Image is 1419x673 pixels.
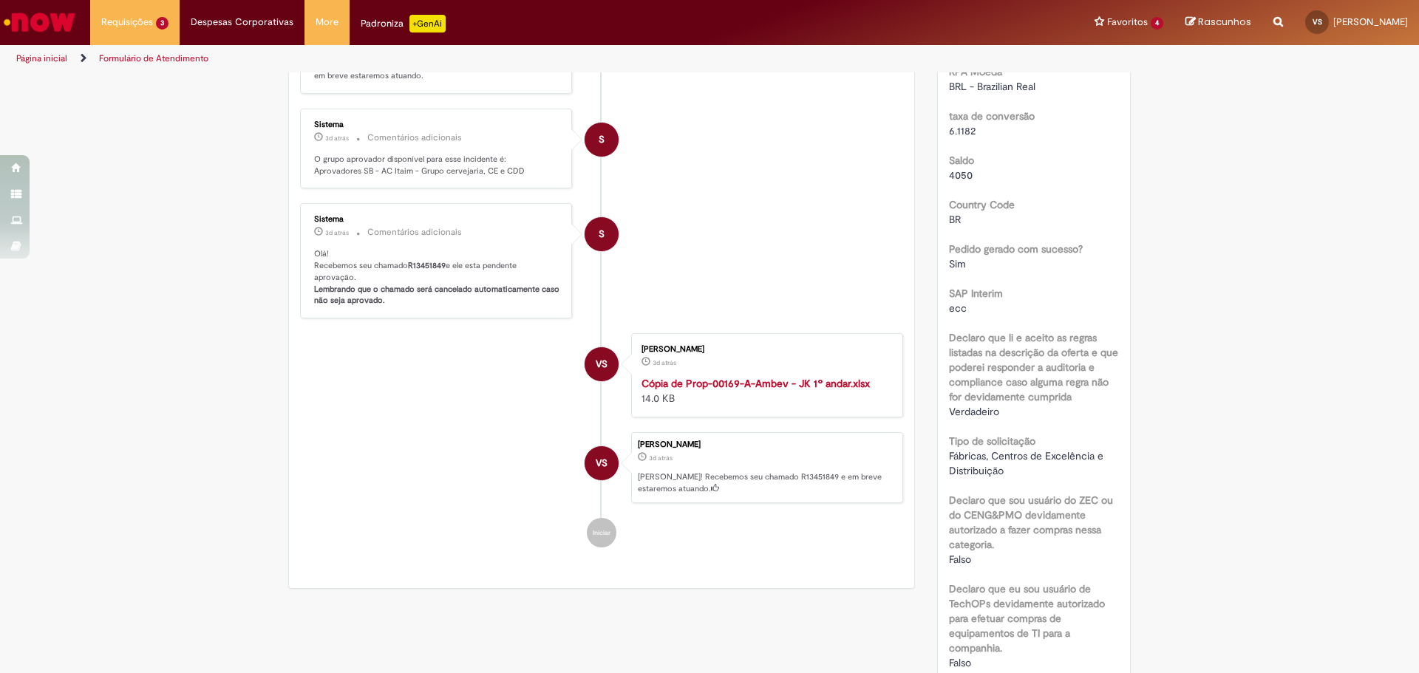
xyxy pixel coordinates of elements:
span: Falso [949,656,971,669]
div: System [585,123,619,157]
b: Country Code [949,198,1015,211]
p: O grupo aprovador disponível para esse incidente é: Aprovadores SB - AC Itaim - Grupo cervejaria,... [314,154,560,177]
li: Vitória Silva [300,432,903,503]
span: Requisições [101,15,153,30]
b: RPA Moeda [949,65,1002,78]
div: [PERSON_NAME] [642,345,888,354]
div: Padroniza [361,15,446,33]
b: R13451849 [408,260,446,271]
span: 3d atrás [325,228,349,237]
time: 27/08/2025 11:21:39 [653,358,676,367]
span: 3d atrás [325,134,349,143]
b: Tipo de solicitação [949,434,1035,448]
span: BRL - Brazilian Real [949,80,1035,93]
div: [PERSON_NAME] [638,440,895,449]
p: [PERSON_NAME]! Recebemos seu chamado R13451849 e em breve estaremos atuando. [638,471,895,494]
b: Saldo [949,154,974,167]
div: Vitória Silva [585,446,619,480]
span: Favoritos [1107,15,1148,30]
span: 3 [156,17,169,30]
span: Verdadeiro [949,405,999,418]
span: Despesas Corporativas [191,15,293,30]
span: 6.1182 [949,124,976,137]
div: Sistema [314,120,560,129]
span: More [316,15,338,30]
span: 4050 [949,168,973,182]
a: Cópia de Prop-00169-A-Ambev - JK 1º andar.xlsx [642,377,870,390]
span: [PERSON_NAME] [1333,16,1408,28]
span: 3d atrás [653,358,676,367]
span: ecc [949,301,967,315]
span: 4 [1151,17,1163,30]
div: 14.0 KB [642,376,888,406]
div: System [585,217,619,251]
b: Declaro que sou usuário do ZEC ou do CENG&PMO devidamente autorizado a fazer compras nessa catego... [949,493,1113,551]
b: Declaro que eu sou usuário de TechOPs devidamente autorizado para efetuar compras de equipamentos... [949,582,1105,655]
a: Formulário de Atendimento [99,52,208,64]
div: Vitória Silva [585,347,619,381]
small: Comentários adicionais [367,131,462,144]
a: Página inicial [16,52,67,64]
b: Lembrando que o chamado será cancelado automaticamente caso não seja aprovado. [314,284,562,307]
span: BR [949,213,961,226]
span: VS [596,445,608,481]
span: Sim [949,257,966,270]
b: SAP Interim [949,287,1003,300]
b: Declaro que li e aceito as regras listadas na descrição da oferta e que poderei responder a audit... [949,331,1118,403]
time: 27/08/2025 11:21:57 [325,228,349,237]
div: Sistema [314,215,560,224]
span: S [599,122,605,157]
ul: Trilhas de página [11,45,935,72]
span: VS [596,346,608,382]
p: +GenAi [409,15,446,33]
a: Rascunhos [1185,16,1251,30]
time: 27/08/2025 11:21:45 [649,454,673,462]
span: 3d atrás [649,454,673,462]
span: Falso [949,553,971,566]
b: Pedido gerado com sucesso? [949,242,1083,256]
span: S [599,216,605,252]
small: Comentários adicionais [367,226,462,239]
span: VS [1313,17,1322,27]
time: 27/08/2025 11:21:58 [325,134,349,143]
span: Fábricas, Centros de Excelência e Distribuição [949,449,1106,477]
span: Rascunhos [1198,15,1251,29]
p: Olá! Recebemos seu chamado e ele esta pendente aprovação. [314,248,560,307]
b: taxa de conversão [949,109,1035,123]
img: ServiceNow [1,7,78,37]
